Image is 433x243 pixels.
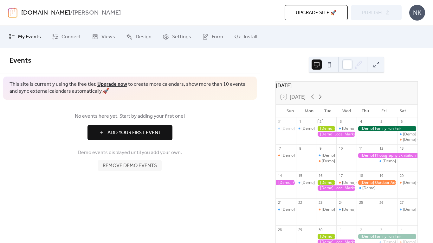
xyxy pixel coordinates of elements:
[377,159,397,164] div: [Demo] Morning Yoga Bliss
[379,146,384,151] div: 12
[98,160,162,171] button: Remove demo events
[301,126,347,131] div: [Demo] Fitness Bootcamp
[47,28,86,45] a: Connect
[136,33,152,41] span: Design
[342,207,390,212] div: [Demo] Morning Yoga Bliss
[379,227,384,232] div: 3
[318,119,323,124] div: 2
[212,33,223,41] span: Form
[281,126,330,131] div: [Demo] Morning Yoga Bliss
[61,33,81,41] span: Connect
[399,173,404,178] div: 20
[107,129,161,137] span: Add Your First Event
[298,200,303,205] div: 22
[298,227,303,232] div: 29
[316,234,336,239] div: [Demo] Gardening Workshop
[357,234,417,239] div: [Demo] Family Fun Fair
[298,146,303,151] div: 8
[397,132,417,137] div: [Demo] Morning Yoga Bliss
[362,185,410,191] div: [Demo] Morning Yoga Bliss
[316,132,357,137] div: [Demo] Local Market
[301,180,350,185] div: [Demo] Morning Yoga Bliss
[281,105,300,117] div: Sun
[342,180,397,185] div: [Demo] Culinary Cooking Class
[359,200,363,205] div: 25
[356,105,375,117] div: Thu
[316,185,357,191] div: [Demo] Local Market
[342,126,390,131] div: [Demo] Morning Yoga Bliss
[70,7,73,19] b: /
[357,180,397,185] div: [Demo] Outdoor Adventure Day
[278,173,282,178] div: 14
[172,33,191,41] span: Settings
[336,126,357,131] div: [Demo] Morning Yoga Bliss
[337,105,356,117] div: Wed
[229,28,262,45] a: Install
[397,180,417,185] div: [Demo] Open Mic Night
[316,159,336,164] div: [Demo] Seniors' Social Tea
[359,173,363,178] div: 18
[244,33,257,41] span: Install
[197,28,228,45] a: Form
[10,113,250,120] span: No events here yet. Start by adding your first one!
[298,173,303,178] div: 15
[285,5,348,20] button: Upgrade site 🚀
[318,105,337,117] div: Tue
[318,200,323,205] div: 23
[276,153,296,158] div: [Demo] Book Club Gathering
[278,227,282,232] div: 28
[158,28,196,45] a: Settings
[296,180,316,185] div: [Demo] Morning Yoga Bliss
[322,207,369,212] div: [Demo] Seniors' Social Tea
[322,159,369,164] div: [Demo] Seniors' Social Tea
[357,126,417,131] div: [Demo] Family Fun Fair
[375,105,393,117] div: Fri
[121,28,156,45] a: Design
[397,207,417,212] div: [Demo] Morning Yoga Bliss
[399,146,404,151] div: 13
[318,173,323,178] div: 16
[276,207,296,212] div: [Demo] Morning Yoga Bliss
[278,119,282,124] div: 31
[4,28,46,45] a: My Events
[397,137,417,142] div: [Demo] Open Mic Night
[383,159,431,164] div: [Demo] Morning Yoga Bliss
[379,119,384,124] div: 5
[73,7,121,19] b: [PERSON_NAME]
[338,119,343,124] div: 3
[103,162,157,170] span: Remove demo events
[318,227,323,232] div: 30
[101,33,115,41] span: Views
[399,227,404,232] div: 4
[359,227,363,232] div: 2
[276,82,417,89] div: [DATE]
[357,185,377,191] div: [Demo] Morning Yoga Bliss
[18,33,41,41] span: My Events
[318,146,323,151] div: 9
[336,180,357,185] div: [Demo] Culinary Cooking Class
[338,200,343,205] div: 24
[359,146,363,151] div: 11
[10,54,31,68] span: Events
[338,173,343,178] div: 17
[399,119,404,124] div: 6
[278,146,282,151] div: 7
[87,125,172,140] button: Add Your First Event
[379,173,384,178] div: 19
[78,149,182,157] span: Demo events displayed until you add your own.
[8,8,17,18] img: logo
[322,153,370,158] div: [Demo] Morning Yoga Bliss
[409,5,425,21] div: NK
[336,207,357,212] div: [Demo] Morning Yoga Bliss
[399,200,404,205] div: 27
[379,200,384,205] div: 26
[10,125,250,140] a: Add Your First Event
[316,207,336,212] div: [Demo] Seniors' Social Tea
[276,180,296,185] div: [Demo] Photography Exhibition
[21,7,70,19] a: [DOMAIN_NAME]
[359,119,363,124] div: 4
[281,207,330,212] div: [Demo] Morning Yoga Bliss
[394,105,412,117] div: Sat
[97,79,127,89] a: Upgrade now
[316,180,336,185] div: [Demo] Gardening Workshop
